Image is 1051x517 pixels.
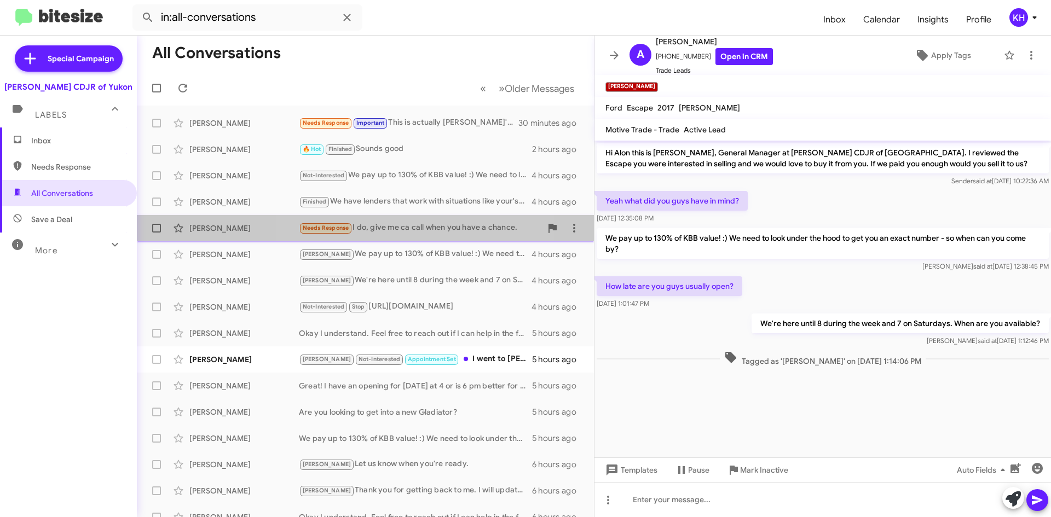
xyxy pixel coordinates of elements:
[303,461,351,468] span: [PERSON_NAME]
[189,249,299,260] div: [PERSON_NAME]
[189,433,299,444] div: [PERSON_NAME]
[303,487,351,494] span: [PERSON_NAME]
[303,251,351,258] span: [PERSON_NAME]
[408,356,456,363] span: Appointment Set
[718,460,797,480] button: Mark Inactive
[957,4,1000,36] span: Profile
[688,460,709,480] span: Pause
[597,191,748,211] p: Yeah what did you guys have in mind?
[1009,8,1028,27] div: KH
[532,328,585,339] div: 5 hours ago
[299,222,541,234] div: I do, give me ca call when you have a chance.
[886,45,998,65] button: Apply Tags
[922,262,1049,270] span: [PERSON_NAME] [DATE] 12:38:45 PM
[605,103,622,113] span: Ford
[356,119,385,126] span: Important
[656,48,773,65] span: [PHONE_NUMBER]
[189,301,299,312] div: [PERSON_NAME]
[605,125,679,135] span: Motive Trade - Trade
[299,195,532,208] div: We have lenders that work with situations like your's. What time works for you [DATE]?
[973,177,992,185] span: said at
[752,313,1049,333] p: We're here until 8 during the week and 7 on Saturdays. When are you available?
[656,35,773,48] span: [PERSON_NAME]
[303,146,321,153] span: 🔥 Hot
[532,406,585,417] div: 5 hours ago
[532,249,585,260] div: 4 hours ago
[299,169,532,182] div: We pay up to 130% of KBB value! :) We need to look under the hood to get you an exact number - so...
[715,48,773,65] a: Open in CRM
[597,214,654,222] span: [DATE] 12:35:08 PM
[303,198,327,205] span: Finished
[4,82,132,92] div: [PERSON_NAME] CDJR of Yukon
[931,45,971,65] span: Apply Tags
[473,77,493,100] button: Previous
[35,110,67,120] span: Labels
[679,103,740,113] span: [PERSON_NAME]
[299,353,532,365] div: I went to [PERSON_NAME] and bought a truck there for $500 less a month than I was offered at [PER...
[656,65,773,76] span: Trade Leads
[299,274,532,287] div: We're here until 8 during the week and 7 on Saturdays. When are you available?
[597,228,1049,259] p: We pay up to 130% of KBB value! :) We need to look under the hood to get you an exact number - so...
[684,125,726,135] span: Active Lead
[973,262,992,270] span: said at
[303,356,351,363] span: [PERSON_NAME]
[299,328,532,339] div: Okay I understand. Feel free to reach out if I can help in the future!👍
[189,380,299,391] div: [PERSON_NAME]
[303,224,349,231] span: Needs Response
[299,406,532,417] div: Are you looking to get into a new Gladiator?
[480,82,486,95] span: «
[597,143,1049,173] p: Hi Alon this is [PERSON_NAME], General Manager at [PERSON_NAME] CDJR of [GEOGRAPHIC_DATA]. I revi...
[48,53,114,64] span: Special Campaign
[189,406,299,417] div: [PERSON_NAME]
[299,117,519,129] div: This is actually [PERSON_NAME]'s wife's phone. I was responding to you earlier. I have talked to ...
[978,336,997,345] span: said at
[189,170,299,181] div: [PERSON_NAME]
[594,460,666,480] button: Templates
[303,172,345,179] span: Not-Interested
[352,303,365,310] span: Stop
[299,458,532,470] div: Let us know when you're ready.
[948,460,1018,480] button: Auto Fields
[597,299,649,307] span: [DATE] 1:01:47 PM
[532,354,585,365] div: 5 hours ago
[299,380,532,391] div: Great! I have an opening for [DATE] at 4 or is 6 pm better for you?
[189,354,299,365] div: [PERSON_NAME]
[927,336,1049,345] span: [PERSON_NAME] [DATE] 1:12:46 PM
[299,433,532,444] div: We pay up to 130% of KBB value! :) We need to look under the hood to get you an exact number - so...
[303,303,345,310] span: Not-Interested
[603,460,657,480] span: Templates
[492,77,581,100] button: Next
[532,144,585,155] div: 2 hours ago
[132,4,362,31] input: Search
[532,459,585,470] div: 6 hours ago
[532,380,585,391] div: 5 hours ago
[519,118,585,129] div: 30 minutes ago
[474,77,581,100] nav: Page navigation example
[299,248,532,260] div: We pay up to 130% of KBB value! :) We need to look under the hood to get you an exact number - so...
[740,460,788,480] span: Mark Inactive
[1000,8,1039,27] button: KH
[303,119,349,126] span: Needs Response
[189,118,299,129] div: [PERSON_NAME]
[854,4,909,36] a: Calendar
[189,328,299,339] div: [PERSON_NAME]
[31,135,124,146] span: Inbox
[957,460,1009,480] span: Auto Fields
[359,356,401,363] span: Not-Interested
[189,196,299,207] div: [PERSON_NAME]
[189,459,299,470] div: [PERSON_NAME]
[299,300,532,313] div: [URL][DOMAIN_NAME]
[499,82,505,95] span: »
[532,196,585,207] div: 4 hours ago
[627,103,653,113] span: Escape
[605,82,658,92] small: [PERSON_NAME]
[657,103,674,113] span: 2017
[532,170,585,181] div: 4 hours ago
[815,4,854,36] a: Inbox
[31,188,93,199] span: All Conversations
[532,485,585,496] div: 6 hours ago
[637,46,644,63] span: A
[328,146,353,153] span: Finished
